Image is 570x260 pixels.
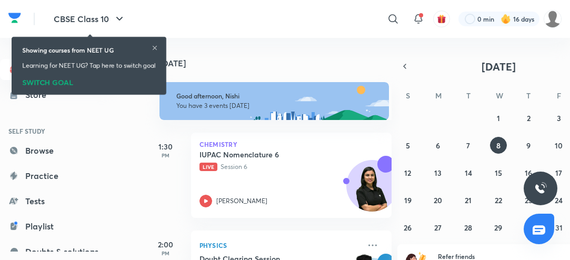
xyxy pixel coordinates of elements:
abbr: October 3, 2025 [557,113,561,123]
p: Physics [199,239,360,252]
button: October 31, 2025 [551,219,567,236]
button: October 5, 2025 [399,137,416,154]
button: October 8, 2025 [490,137,507,154]
abbr: October 23, 2025 [525,195,533,205]
abbr: Wednesday [496,91,503,101]
p: PM [145,152,187,158]
abbr: October 6, 2025 [436,141,440,151]
abbr: Monday [435,91,442,101]
h5: 1:30 [145,141,187,152]
p: You have 3 events [DATE] [176,102,375,110]
button: October 16, 2025 [520,164,537,181]
abbr: Sunday [406,91,410,101]
h6: Good afternoon, Nishi [176,92,375,100]
button: October 22, 2025 [490,192,507,208]
h4: [DATE] [159,59,402,67]
abbr: October 24, 2025 [555,195,563,205]
abbr: October 13, 2025 [434,168,442,178]
img: avatar [437,14,446,24]
button: October 17, 2025 [551,164,567,181]
button: October 9, 2025 [520,137,537,154]
abbr: October 5, 2025 [406,141,410,151]
abbr: October 10, 2025 [555,141,563,151]
button: October 3, 2025 [551,109,567,126]
button: October 19, 2025 [399,192,416,208]
button: October 14, 2025 [460,164,477,181]
abbr: October 16, 2025 [525,168,532,178]
h6: Showing courses from NEET UG [22,45,114,55]
abbr: October 9, 2025 [526,141,531,151]
img: Company Logo [8,10,21,26]
p: Learning for NEET UG? Tap here to switch goal [22,61,156,71]
abbr: October 14, 2025 [465,168,472,178]
span: [DATE] [482,59,516,74]
abbr: October 28, 2025 [464,223,472,233]
abbr: October 7, 2025 [466,141,470,151]
p: PM [145,250,187,256]
abbr: October 19, 2025 [404,195,412,205]
abbr: Friday [557,91,561,101]
button: October 24, 2025 [551,192,567,208]
abbr: October 1, 2025 [497,113,500,123]
button: October 7, 2025 [460,137,477,154]
div: SWITCH GOAL [22,75,156,86]
button: October 13, 2025 [429,164,446,181]
img: Avatar [347,166,397,216]
img: Nishi raghuwanshi [544,10,562,28]
button: October 28, 2025 [460,219,477,236]
button: October 27, 2025 [429,219,446,236]
abbr: October 21, 2025 [465,195,472,205]
button: October 10, 2025 [551,137,567,154]
abbr: October 27, 2025 [434,223,442,233]
abbr: October 17, 2025 [555,168,562,178]
button: October 29, 2025 [490,219,507,236]
button: avatar [433,11,450,27]
span: Live [199,163,217,171]
button: October 2, 2025 [520,109,537,126]
button: October 30, 2025 [520,219,537,236]
img: afternoon [159,82,389,120]
button: October 20, 2025 [429,192,446,208]
abbr: October 12, 2025 [404,168,411,178]
abbr: October 31, 2025 [555,223,563,233]
button: October 12, 2025 [399,164,416,181]
button: October 15, 2025 [490,164,507,181]
button: October 26, 2025 [399,219,416,236]
button: CBSE Class 10 [47,8,132,29]
abbr: October 15, 2025 [495,168,502,178]
button: October 6, 2025 [429,137,446,154]
abbr: October 22, 2025 [495,195,502,205]
p: Session 6 [199,162,360,172]
button: October 1, 2025 [490,109,507,126]
h5: IUPAC Nomenclature 6 [199,149,331,160]
h5: 2:00 [145,239,187,250]
img: streak [501,14,511,24]
p: [PERSON_NAME] [216,196,267,206]
p: Chemistry [199,141,383,147]
abbr: October 26, 2025 [404,223,412,233]
abbr: October 30, 2025 [524,223,533,233]
a: Company Logo [8,10,21,28]
abbr: Tuesday [466,91,471,101]
img: ttu [534,182,547,195]
button: October 23, 2025 [520,192,537,208]
abbr: October 8, 2025 [496,141,501,151]
button: October 21, 2025 [460,192,477,208]
abbr: October 2, 2025 [527,113,531,123]
abbr: Thursday [526,91,531,101]
abbr: October 20, 2025 [434,195,442,205]
abbr: October 29, 2025 [494,223,502,233]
